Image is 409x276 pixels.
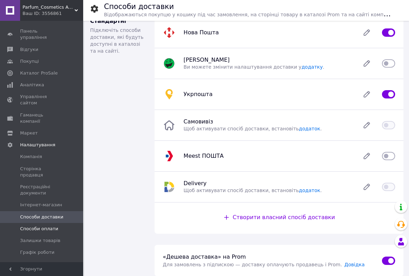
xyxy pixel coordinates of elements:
span: Відгуки [20,46,38,53]
span: Parfum_Cosmetics Avon [23,4,75,10]
span: Створити власний спосіб доставки [233,214,335,221]
span: Реєстраційні документи [20,184,64,196]
span: Сторінка продавця [20,166,64,178]
a: додатку [302,64,323,70]
span: Повернення та гарантія [20,261,64,274]
span: Укрпошта [184,91,213,97]
span: Маркет [20,130,38,136]
span: Для замовлень з підпискою — доставку оплачують продавець і Prom . [163,262,342,267]
span: Покупці [20,58,39,64]
div: Ваш ID: 3556861 [23,10,83,17]
h1: Способи доставки [104,2,174,11]
span: Налаштування [20,142,55,148]
span: Нова Пошта [184,29,219,36]
span: Щоб активувати спосіб доставки, встановіть . [184,188,322,193]
span: Компанія [20,154,42,160]
span: Аналітика [20,82,44,88]
span: Meest ПОШТА [184,153,224,159]
span: Delivery [184,180,207,187]
span: Стандартні [90,18,126,24]
span: Щоб активувати спосіб доставки, встановіть . [184,126,322,131]
span: Самовивіз [184,118,213,125]
span: «Дешева доставка» на Prom [163,253,246,260]
span: Гаманець компанії [20,112,64,124]
span: Каталог ProSale [20,70,58,76]
a: Довідка [345,262,365,267]
span: [PERSON_NAME] [184,57,230,63]
span: Підключіть способи доставки, які будуть доступні в каталозі та на сайті. [90,27,143,54]
span: Управління сайтом [20,94,64,106]
span: Інтернет-магазин [20,202,62,208]
span: Відображаються покупцю у кошику під час замовлення, на сторінці товару в каталозі Prom та на сайт... [104,10,394,18]
span: Панель управління [20,28,64,41]
span: Способи доставки [20,214,63,220]
a: додаток [299,188,320,193]
span: Графік роботи [20,249,54,256]
span: Способи оплати [20,226,58,232]
span: Залишки товарів [20,238,60,244]
a: додаток [299,126,320,131]
span: Ви можете змінити налаштування доставки у . [184,64,324,70]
